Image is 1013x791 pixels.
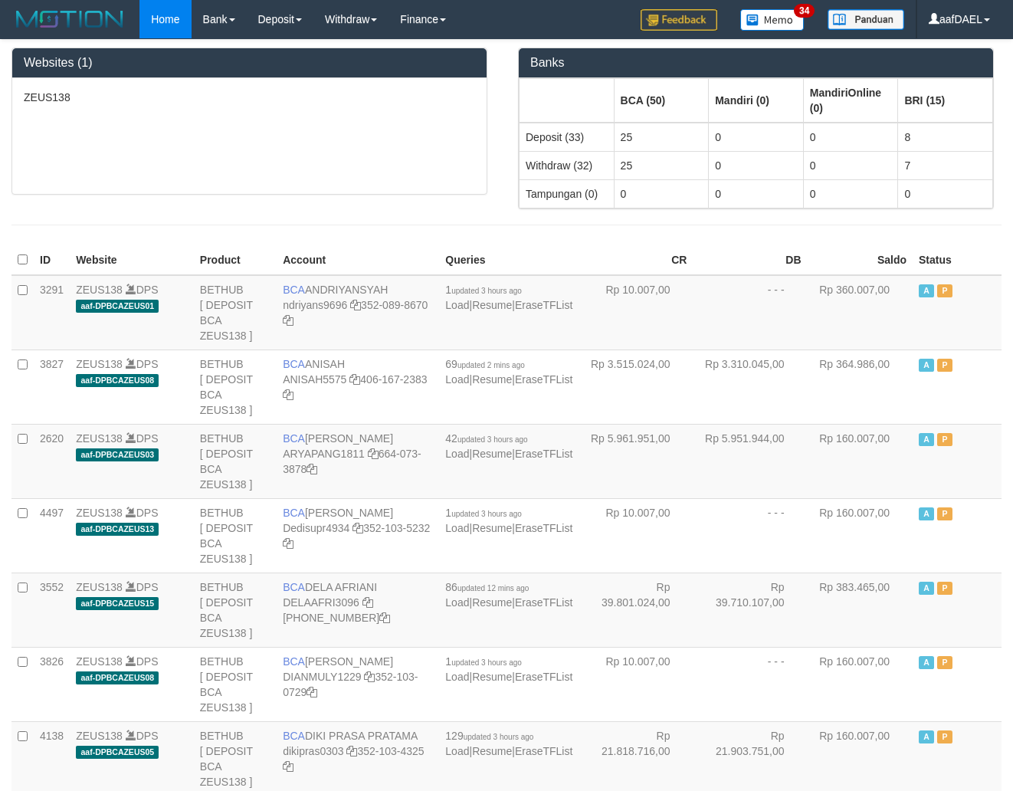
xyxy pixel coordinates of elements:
a: DELAAFRI3096 [283,596,359,609]
td: Rp 3.310.045,00 [693,350,807,424]
td: 0 [803,123,898,152]
span: | | [445,432,572,460]
td: BETHUB [ DEPOSIT BCA ZEUS138 ] [194,350,277,424]
span: Active [919,730,934,743]
span: aaf-DPBCAZEUS08 [76,374,159,387]
h3: Banks [530,56,982,70]
a: Copy DELAAFRI3096 to clipboard [362,596,373,609]
a: Copy 6640733878 to clipboard [307,463,317,475]
td: 3826 [34,647,70,721]
a: ZEUS138 [76,655,123,668]
td: 0 [709,123,804,152]
td: 3291 [34,275,70,350]
span: Active [919,433,934,446]
span: aaf-DPBCAZEUS13 [76,523,159,536]
span: Active [919,359,934,372]
td: Rp 364.986,00 [808,350,913,424]
td: BETHUB [ DEPOSIT BCA ZEUS138 ] [194,498,277,573]
span: | | [445,581,572,609]
span: Paused [937,433,952,446]
a: ZEUS138 [76,507,123,519]
a: Copy DIANMULY1229 to clipboard [364,671,375,683]
td: Rp 39.710.107,00 [693,573,807,647]
td: ANDRIYANSYAH 352-089-8670 [277,275,439,350]
a: Resume [472,522,512,534]
h3: Websites (1) [24,56,475,70]
a: Copy 3521034325 to clipboard [283,760,293,773]
span: | | [445,284,572,311]
td: [PERSON_NAME] 352-103-0729 [277,647,439,721]
th: Website [70,245,194,275]
td: 25 [614,151,709,179]
span: Active [919,507,934,520]
td: 2620 [34,424,70,498]
span: Paused [937,656,952,669]
a: ZEUS138 [76,730,123,742]
a: Copy ARYAPANG1811 to clipboard [368,448,379,460]
span: Paused [937,507,952,520]
a: Resume [472,671,512,683]
a: EraseTFList [515,596,572,609]
a: ZEUS138 [76,358,123,370]
td: DPS [70,573,194,647]
td: 0 [709,151,804,179]
td: 3827 [34,350,70,424]
span: 1 [445,284,522,296]
th: Group: activate to sort column ascending [520,78,615,123]
span: | | [445,655,572,683]
a: ZEUS138 [76,432,123,445]
td: - - - [693,647,807,721]
a: Load [445,745,469,757]
span: updated 3 hours ago [457,435,528,444]
span: aaf-DPBCAZEUS15 [76,597,159,610]
th: Group: activate to sort column ascending [898,78,993,123]
span: BCA [283,581,305,593]
td: Rp 160.007,00 [808,424,913,498]
a: Copy dikipras0303 to clipboard [346,745,357,757]
td: Rp 5.951.944,00 [693,424,807,498]
a: Resume [472,448,512,460]
a: Copy 3520898670 to clipboard [283,314,293,327]
span: Paused [937,284,952,297]
span: 42 [445,432,527,445]
td: Tampungan (0) [520,179,615,208]
span: updated 3 hours ago [464,733,534,741]
span: aaf-DPBCAZEUS01 [76,300,159,313]
a: Copy 3521035232 to clipboard [283,537,293,550]
th: Group: activate to sort column ascending [614,78,709,123]
span: Active [919,284,934,297]
span: 1 [445,507,522,519]
span: aaf-DPBCAZEUS05 [76,746,159,759]
span: 86 [445,581,529,593]
span: | | [445,358,572,386]
a: Resume [472,373,512,386]
a: DIANMULY1229 [283,671,361,683]
span: updated 3 hours ago [451,510,522,518]
td: Rp 10.007,00 [579,275,693,350]
a: ndriyans9696 [283,299,347,311]
span: | | [445,507,572,534]
th: Queries [439,245,579,275]
a: Copy 3521030729 to clipboard [307,686,317,698]
td: Rp 3.515.024,00 [579,350,693,424]
span: updated 2 mins ago [457,361,525,369]
span: 34 [794,4,815,18]
a: Load [445,596,469,609]
a: Load [445,448,469,460]
td: - - - [693,275,807,350]
a: EraseTFList [515,448,572,460]
a: Copy Dedisupr4934 to clipboard [352,522,363,534]
td: - - - [693,498,807,573]
span: updated 3 hours ago [451,287,522,295]
span: Active [919,582,934,595]
td: 8 [898,123,993,152]
a: ZEUS138 [76,284,123,296]
td: BETHUB [ DEPOSIT BCA ZEUS138 ] [194,647,277,721]
a: Copy 8692458639 to clipboard [379,612,390,624]
td: DELA AFRIANI [PHONE_NUMBER] [277,573,439,647]
th: Account [277,245,439,275]
img: panduan.png [828,9,904,30]
td: 4497 [34,498,70,573]
span: Paused [937,582,952,595]
td: Rp 39.801.024,00 [579,573,693,647]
